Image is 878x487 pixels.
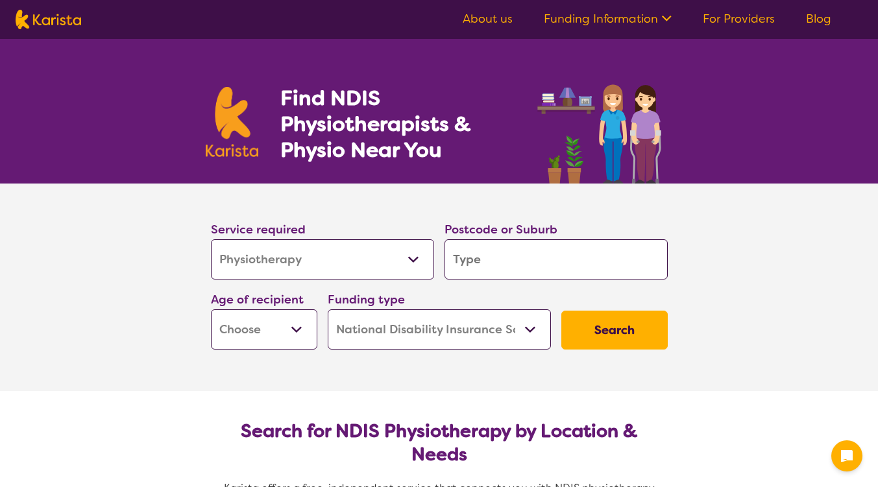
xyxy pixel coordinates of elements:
button: Search [561,311,668,350]
label: Service required [211,222,306,237]
img: Karista logo [206,87,259,157]
h1: Find NDIS Physiotherapists & Physio Near You [280,85,520,163]
a: About us [463,11,513,27]
label: Funding type [328,292,405,307]
a: Blog [806,11,831,27]
label: Postcode or Suburb [445,222,557,237]
a: Funding Information [544,11,672,27]
img: physiotherapy [533,70,672,184]
h2: Search for NDIS Physiotherapy by Location & Needs [221,420,657,466]
a: For Providers [703,11,775,27]
input: Type [445,239,668,279]
label: Age of recipient [211,292,304,307]
img: Karista logo [16,10,81,29]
